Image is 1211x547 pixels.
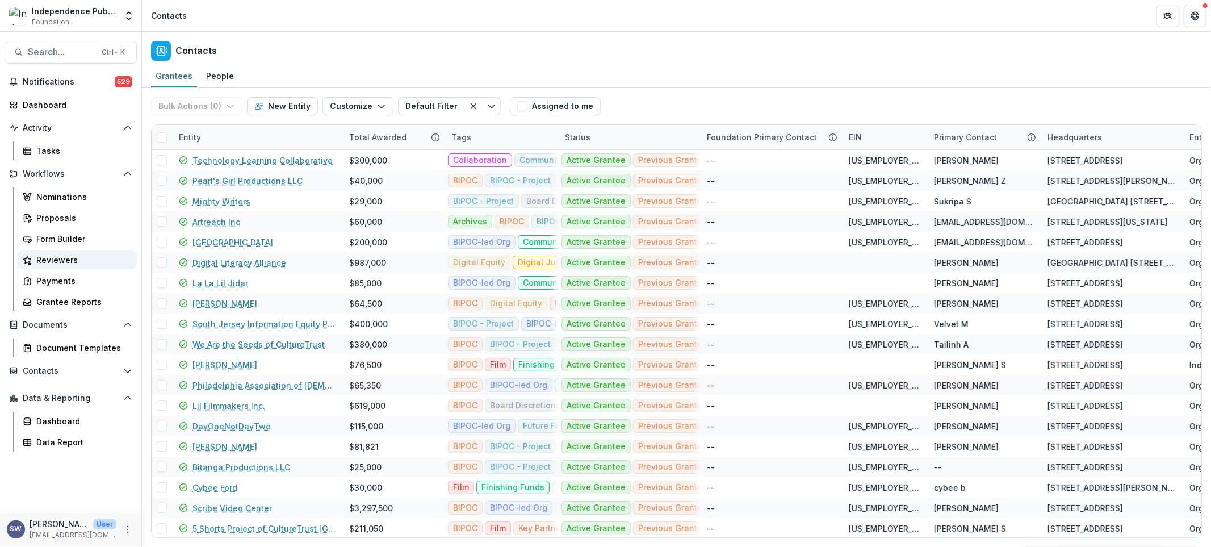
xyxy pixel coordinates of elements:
[36,145,128,157] div: Tasks
[490,462,551,472] span: BIPOC - Project
[490,442,551,452] span: BIPOC - Project
[934,379,999,391] div: [PERSON_NAME]
[453,258,505,268] span: Digital Equity
[151,65,197,87] a: Grantees
[510,97,601,115] button: Assigned to me
[192,461,290,473] a: Bitanga Productions LLC
[638,442,707,452] span: Previous Grantee
[638,299,707,308] span: Previous Grantee
[849,318,920,330] div: [US_EMPLOYER_IDENTIFICATION_NUMBER]
[121,523,135,536] button: More
[934,420,999,432] div: [PERSON_NAME]
[5,316,137,334] button: Open Documents
[567,319,626,329] span: Active Grantee
[36,415,128,427] div: Dashboard
[175,45,217,56] h2: Contacts
[1047,502,1123,514] div: [STREET_ADDRESS]
[1041,125,1183,149] div: Headquarters
[638,340,707,349] span: Previous Grantee
[707,318,715,330] div: --
[518,258,621,268] span: Digital Justice Organizing
[349,379,381,391] div: $65,350
[707,155,715,166] div: --
[18,229,137,248] a: Form Builder
[707,257,715,269] div: --
[247,97,318,115] button: New Entity
[349,441,379,453] div: $81,821
[192,155,333,166] a: Technology Learning Collaborative
[707,523,715,535] div: --
[342,131,413,143] div: Total Awarded
[567,258,626,268] span: Active Grantee
[23,99,128,111] div: Dashboard
[202,65,238,87] a: People
[464,97,483,115] button: Clear filter
[1047,420,1123,432] div: [STREET_ADDRESS]
[849,523,920,535] div: [US_EMPLOYER_IDENTIFICATION_NUMBER]
[842,131,869,143] div: EIN
[1047,257,1176,269] div: [GEOGRAPHIC_DATA] [STREET_ADDRESS]
[445,131,478,143] div: Tags
[18,208,137,227] a: Proposals
[707,482,715,494] div: --
[30,530,116,540] p: [EMAIL_ADDRESS][DOMAIN_NAME]
[342,125,445,149] div: Total Awarded
[1041,131,1109,143] div: Headquarters
[1047,195,1176,207] div: [GEOGRAPHIC_DATA] [STREET_ADDRESS]
[192,236,273,248] a: [GEOGRAPHIC_DATA]
[172,125,342,149] div: Entity
[453,524,477,533] span: BIPOC
[5,73,137,91] button: Notifications529
[934,461,942,473] div: --
[707,461,715,473] div: --
[1047,400,1123,412] div: [STREET_ADDRESS]
[36,436,128,448] div: Data Report
[5,119,137,137] button: Open Activity
[849,236,920,248] div: [US_EMPLOYER_IDENTIFICATION_NUMBER]
[5,41,137,64] button: Search...
[707,339,715,350] div: --
[192,195,250,207] a: Mighty Writers
[192,277,248,289] a: La La Lil Jidar
[638,217,707,227] span: Previous Grantee
[567,421,626,431] span: Active Grantee
[934,400,999,412] div: [PERSON_NAME]
[146,7,191,24] nav: breadcrumb
[5,389,137,407] button: Open Data & Reporting
[192,400,265,412] a: Lil Filmmakers Inc.
[202,68,238,84] div: People
[567,462,626,472] span: Active Grantee
[707,359,715,371] div: --
[707,216,715,228] div: --
[36,254,128,266] div: Reviewers
[453,319,514,329] span: BIPOC - Project
[490,524,506,533] span: Film
[1047,441,1123,453] div: [STREET_ADDRESS]
[518,360,581,370] span: Finishing Funds
[349,175,383,187] div: $40,000
[707,502,715,514] div: --
[151,68,197,84] div: Grantees
[36,296,128,308] div: Grantee Reports
[121,5,137,27] button: Open entity switcher
[849,461,920,473] div: [US_EMPLOYER_IDENTIFICATION_NUMBER]
[322,97,393,115] button: Customize
[934,298,999,310] div: [PERSON_NAME]
[5,95,137,114] a: Dashboard
[36,342,128,354] div: Document Templates
[453,401,477,411] span: BIPOC
[18,412,137,431] a: Dashboard
[349,298,382,310] div: $64,500
[558,125,700,149] div: Status
[638,258,707,268] span: Previous Grantee
[849,298,920,310] div: [US_EMPLOYER_IDENTIFICATION_NUMBER]
[1047,339,1123,350] div: [STREET_ADDRESS]
[1047,461,1123,473] div: [STREET_ADDRESS]
[519,156,597,165] span: Community Internet
[490,176,551,186] span: BIPOC - Project
[934,277,999,289] div: [PERSON_NAME]
[23,320,119,330] span: Documents
[707,195,715,207] div: --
